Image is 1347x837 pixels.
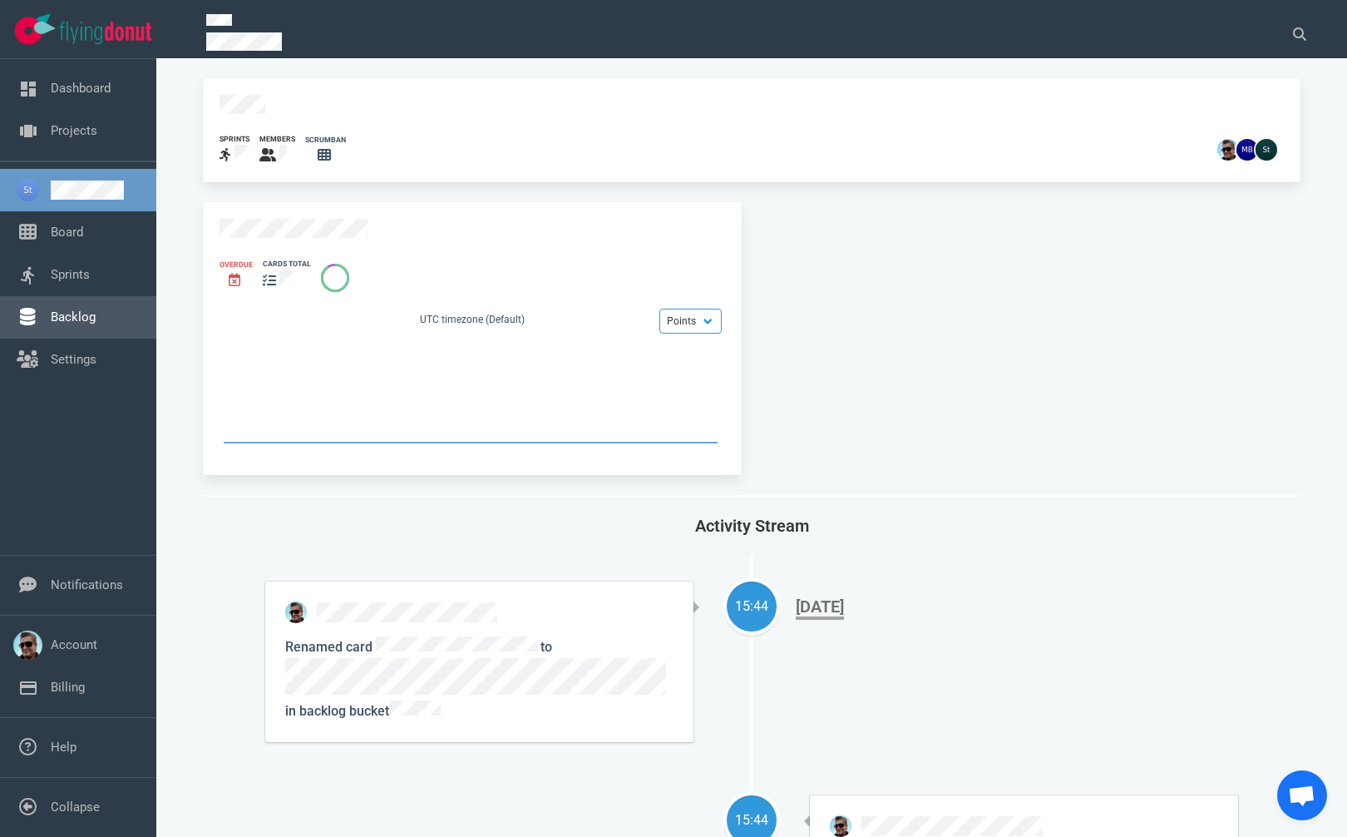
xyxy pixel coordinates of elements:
p: Renamed card to [285,636,673,721]
a: members [259,134,295,166]
a: sprints [220,134,249,166]
div: cards total [263,259,311,270]
span: in backlog bucket [285,703,441,719]
div: Open de chat [1277,770,1327,820]
a: Settings [51,352,96,367]
div: UTC timezone (Default) [220,312,725,330]
img: 26 [1236,139,1258,161]
img: Flying Donut text logo [60,22,151,44]
a: Account [51,637,97,652]
a: Notifications [51,577,123,592]
a: Projects [51,123,97,138]
div: members [259,134,295,145]
a: Billing [51,680,85,695]
a: Sprints [51,267,90,282]
img: 26 [1217,139,1239,161]
span: Activity Stream [695,516,809,536]
div: Overdue [220,260,253,270]
div: 15:44 [727,597,777,617]
a: Backlog [51,310,96,324]
a: Dashboard [51,81,111,96]
a: Collapse [51,800,100,815]
img: 26 [285,602,307,623]
div: scrumban [305,135,346,146]
div: 15:44 [727,810,777,830]
div: [DATE] [796,597,844,620]
img: 26 [830,815,851,837]
a: Board [51,225,83,240]
img: 26 [1256,139,1277,161]
a: Help [51,740,76,755]
div: sprints [220,134,249,145]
